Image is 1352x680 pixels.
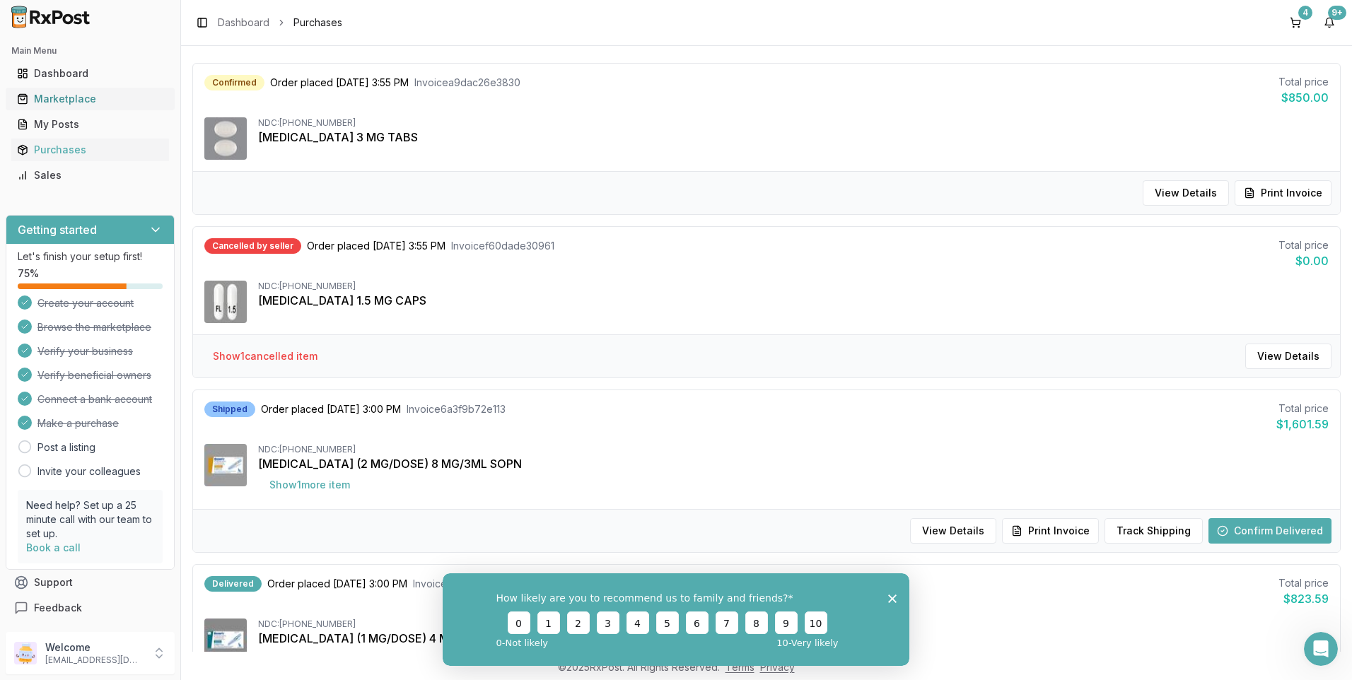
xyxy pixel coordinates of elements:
[407,402,506,416] span: Invoice 6a3f9b72e113
[204,576,262,592] div: Delivered
[218,16,269,30] a: Dashboard
[1284,11,1307,34] button: 4
[11,61,169,86] a: Dashboard
[14,642,37,664] img: User avatar
[26,498,154,541] p: Need help? Set up a 25 minute call with our team to set up.
[204,444,247,486] img: Ozempic (2 MG/DOSE) 8 MG/3ML SOPN
[443,573,909,666] iframe: Survey from RxPost
[270,76,409,90] span: Order placed [DATE] 3:55 PM
[413,577,513,591] span: Invoice 97d34a1caf96
[37,392,152,406] span: Connect a bank account
[6,595,175,621] button: Feedback
[1245,344,1331,369] button: View Details
[1278,252,1329,269] div: $0.00
[18,266,39,281] span: 75 %
[1278,89,1329,106] div: $850.00
[11,86,169,112] a: Marketplace
[204,238,301,254] div: Cancelled by seller
[17,143,163,157] div: Purchases
[1298,6,1312,20] div: 4
[414,76,520,90] span: Invoice a9dac26e3830
[17,117,163,131] div: My Posts
[1276,416,1329,433] div: $1,601.59
[258,455,1329,472] div: [MEDICAL_DATA] (2 MG/DOSE) 8 MG/3ML SOPN
[6,88,175,110] button: Marketplace
[37,416,119,430] span: Make a purchase
[258,619,1329,630] div: NDC: [PHONE_NUMBER]
[6,164,175,187] button: Sales
[1278,75,1329,89] div: Total price
[258,117,1329,129] div: NDC: [PHONE_NUMBER]
[258,292,1329,309] div: [MEDICAL_DATA] 1.5 MG CAPS
[293,16,342,30] span: Purchases
[26,541,81,553] a: Book a call
[1235,180,1331,206] button: Print Invoice
[258,129,1329,146] div: [MEDICAL_DATA] 3 MG TABS
[17,66,163,81] div: Dashboard
[1105,518,1203,544] button: Track Shipping
[37,464,141,479] a: Invite your colleagues
[1278,238,1329,252] div: Total price
[910,518,996,544] button: View Details
[11,112,169,137] a: My Posts
[11,137,169,163] a: Purchases
[37,320,151,334] span: Browse the marketplace
[37,368,151,382] span: Verify beneficial owners
[261,402,401,416] span: Order placed [DATE] 3:00 PM
[6,570,175,595] button: Support
[18,250,163,264] p: Let's finish your setup first!
[258,444,1329,455] div: NDC: [PHONE_NUMBER]
[18,221,97,238] h3: Getting started
[17,92,163,106] div: Marketplace
[204,75,264,90] div: Confirmed
[45,655,144,666] p: [EMAIL_ADDRESS][DOMAIN_NAME]
[1143,180,1229,206] button: View Details
[204,281,247,323] img: Vraylar 1.5 MG CAPS
[37,344,133,358] span: Verify your business
[6,113,175,136] button: My Posts
[258,281,1329,292] div: NDC: [PHONE_NUMBER]
[37,296,134,310] span: Create your account
[1278,576,1329,590] div: Total price
[6,62,175,85] button: Dashboard
[760,661,795,673] a: Privacy
[1002,518,1099,544] button: Print Invoice
[34,601,82,615] span: Feedback
[11,45,169,57] h2: Main Menu
[204,619,247,661] img: Ozempic (1 MG/DOSE) 4 MG/3ML SOPN
[45,640,144,655] p: Welcome
[1276,401,1329,416] div: Total price
[451,239,554,253] span: Invoice f60dade30961
[6,6,96,28] img: RxPost Logo
[1304,632,1338,666] iframe: Intercom live chat
[725,661,754,673] a: Terms
[202,344,329,369] button: Show1cancelled item
[1278,590,1329,607] div: $823.59
[1328,6,1346,20] div: 9+
[258,630,1329,647] div: [MEDICAL_DATA] (1 MG/DOSE) 4 MG/3ML SOPN
[307,239,445,253] span: Order placed [DATE] 3:55 PM
[267,577,407,591] span: Order placed [DATE] 3:00 PM
[218,16,342,30] nav: breadcrumb
[37,440,95,455] a: Post a listing
[17,168,163,182] div: Sales
[6,139,175,161] button: Purchases
[258,472,361,498] button: Show1more item
[204,401,255,417] div: Shipped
